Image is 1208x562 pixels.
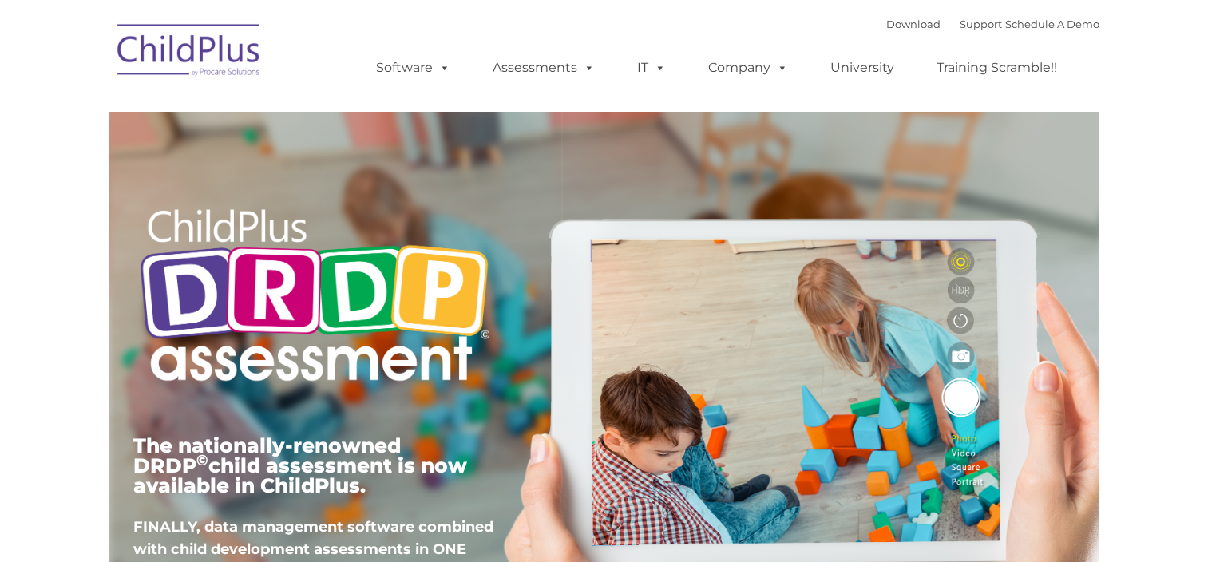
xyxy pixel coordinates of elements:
a: Assessments [477,52,611,84]
img: Copyright - DRDP Logo Light [133,188,496,408]
a: University [814,52,910,84]
a: Download [886,18,941,30]
img: ChildPlus by Procare Solutions [109,13,269,93]
sup: © [196,451,208,469]
a: Software [360,52,466,84]
font: | [886,18,1099,30]
span: The nationally-renowned DRDP child assessment is now available in ChildPlus. [133,433,467,497]
a: Schedule A Demo [1005,18,1099,30]
a: IT [621,52,682,84]
a: Support [960,18,1002,30]
a: Training Scramble!! [921,52,1073,84]
a: Company [692,52,804,84]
